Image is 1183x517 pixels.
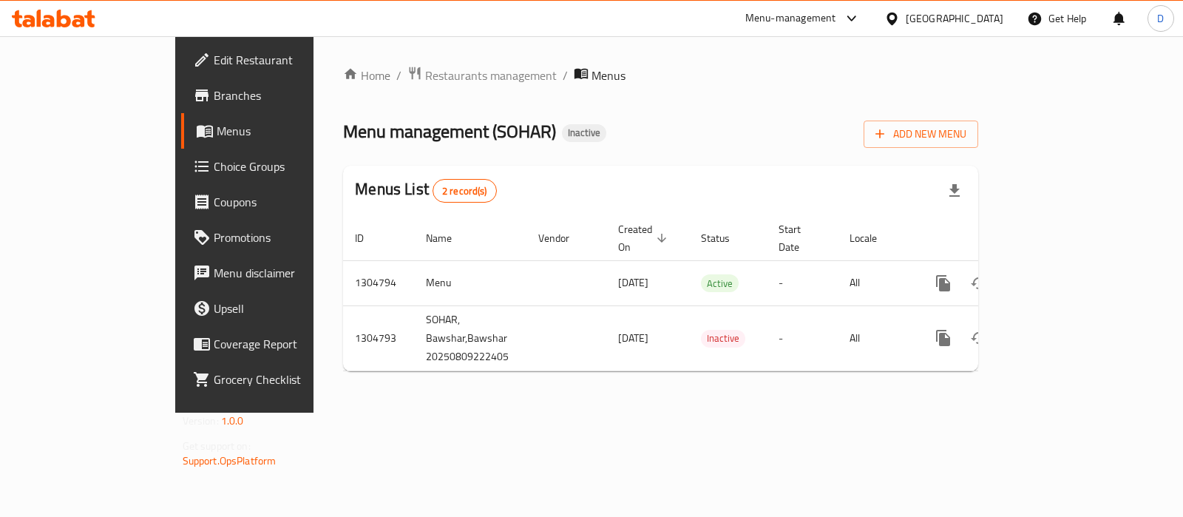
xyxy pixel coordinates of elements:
a: Support.OpsPlatform [183,451,277,470]
span: Created On [618,220,671,256]
td: 1304794 [343,260,414,305]
span: Locale [850,229,896,247]
nav: breadcrumb [343,66,978,85]
a: Upsell [181,291,373,326]
span: 2 record(s) [433,184,496,198]
td: - [767,305,838,371]
span: Coupons [214,193,361,211]
span: Branches [214,87,361,104]
button: Add New Menu [864,121,978,148]
td: Menu [414,260,526,305]
button: Change Status [961,320,997,356]
a: Promotions [181,220,373,255]
span: Status [701,229,749,247]
td: SOHAR, Bawshar,Bawshar 20250809222405 [414,305,526,371]
span: Menu management ( SOHAR ) [343,115,556,148]
a: Coverage Report [181,326,373,362]
a: Menus [181,113,373,149]
span: Promotions [214,229,361,246]
span: Restaurants management [425,67,557,84]
div: [GEOGRAPHIC_DATA] [906,10,1003,27]
button: more [926,320,961,356]
a: Choice Groups [181,149,373,184]
span: [DATE] [618,328,648,348]
span: D [1157,10,1164,27]
th: Actions [914,216,1079,261]
span: Upsell [214,300,361,317]
span: 1.0.0 [221,411,244,430]
li: / [563,67,568,84]
div: Menu-management [745,10,836,27]
li: / [396,67,401,84]
table: enhanced table [343,216,1079,371]
span: Vendor [538,229,589,247]
div: Active [701,274,739,292]
span: Menus [591,67,626,84]
button: Change Status [961,266,997,301]
span: Version: [183,411,219,430]
span: Inactive [701,330,745,347]
span: Inactive [562,126,606,139]
span: Name [426,229,471,247]
span: [DATE] [618,273,648,292]
div: Export file [937,173,972,209]
span: Start Date [779,220,820,256]
span: Menu disclaimer [214,264,361,282]
span: Edit Restaurant [214,51,361,69]
span: ID [355,229,383,247]
button: more [926,266,961,301]
span: Choice Groups [214,158,361,175]
span: Get support on: [183,436,251,456]
a: Restaurants management [407,66,557,85]
div: Inactive [701,330,745,348]
a: Branches [181,78,373,113]
td: All [838,260,914,305]
div: Total records count [433,179,497,203]
span: Menus [217,122,361,140]
span: Active [701,275,739,292]
span: Add New Menu [875,125,966,143]
a: Coupons [181,184,373,220]
a: Edit Restaurant [181,42,373,78]
td: - [767,260,838,305]
span: Grocery Checklist [214,371,361,388]
td: All [838,305,914,371]
h2: Menus List [355,178,496,203]
a: Menu disclaimer [181,255,373,291]
td: 1304793 [343,305,414,371]
span: Coverage Report [214,335,361,353]
div: Inactive [562,124,606,142]
a: Grocery Checklist [181,362,373,397]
